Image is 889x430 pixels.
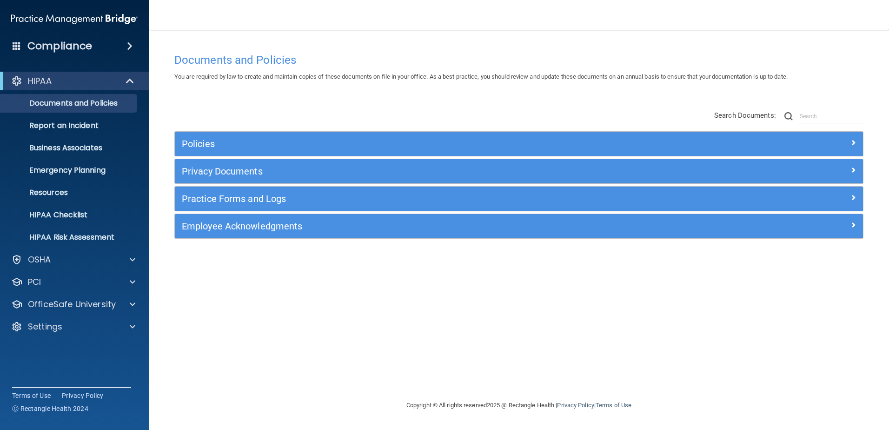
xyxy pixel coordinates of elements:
a: HIPAA [11,75,135,87]
p: HIPAA [28,75,52,87]
p: HIPAA Checklist [6,210,133,220]
p: OSHA [28,254,51,265]
span: You are required by law to create and maintain copies of these documents on file in your office. ... [174,73,788,80]
img: ic-search.3b580494.png [784,112,793,121]
p: Business Associates [6,143,133,153]
h5: Practice Forms and Logs [182,194,684,204]
a: Privacy Documents [182,164,856,179]
p: Emergency Planning [6,166,133,175]
a: OSHA [11,254,135,265]
p: HIPAA Risk Assessment [6,233,133,242]
a: Privacy Policy [62,391,104,400]
a: Privacy Policy [557,402,594,409]
p: Resources [6,188,133,197]
a: Terms of Use [12,391,51,400]
h4: Documents and Policies [174,54,863,66]
a: PCI [11,276,135,288]
a: Policies [182,136,856,151]
h5: Employee Acknowledgments [182,221,684,231]
p: Report an Incident [6,121,133,130]
input: Search [800,109,863,123]
p: Documents and Policies [6,99,133,108]
p: OfficeSafe University [28,299,116,310]
p: PCI [28,276,41,288]
span: Search Documents: [714,111,776,120]
h5: Privacy Documents [182,166,684,176]
a: Terms of Use [596,402,631,409]
a: OfficeSafe University [11,299,135,310]
a: Practice Forms and Logs [182,191,856,206]
a: Settings [11,321,135,332]
h5: Policies [182,139,684,149]
a: Employee Acknowledgments [182,219,856,234]
div: Copyright © All rights reserved 2025 @ Rectangle Health | | [349,390,689,420]
p: Settings [28,321,62,332]
img: PMB logo [11,10,138,28]
h4: Compliance [27,40,92,53]
span: Ⓒ Rectangle Health 2024 [12,404,88,413]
